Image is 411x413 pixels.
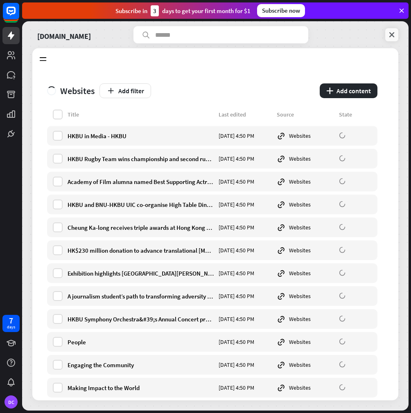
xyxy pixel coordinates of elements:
div: [DATE] 4:50 PM [219,201,272,208]
div: Exhibition highlights [GEOGRAPHIC_DATA][PERSON_NAME] cultural treasures [68,269,214,277]
div: Websites [277,246,334,255]
button: Open LiveChat chat widget [7,3,31,28]
div: Title [68,111,214,118]
div: [DATE] 4:50 PM [219,361,272,368]
div: Last edited [219,111,272,118]
div: HKBU Rugby Team wins championship and second runner-up titles at intercollegiate competition [68,155,214,163]
div: [DATE] 4:50 PM [219,155,272,162]
a: 7 days [2,315,20,332]
div: Websites [277,314,334,323]
div: Websites [277,154,334,163]
a: [DOMAIN_NAME] [37,26,91,43]
div: People [68,338,214,346]
div: Websites [277,177,334,186]
div: [DATE] 4:50 PM [219,292,272,300]
div: State [339,111,372,118]
div: Cheung Ka-long receives triple awards at Hong Kong Sports Stars Awards [68,224,214,231]
div: Websites [277,292,334,301]
div: [DATE] 4:50 PM [219,224,272,231]
div: HK$230 million donation to advance translational [MEDICAL_DATA] research [68,247,214,254]
div: Websites [277,131,334,140]
div: Subscribe now [257,4,305,17]
div: [DATE] 4:50 PM [219,338,272,346]
div: [DATE] 4:50 PM [219,132,272,139]
div: Websites [277,269,334,278]
div: Engaging the Community [68,361,214,369]
div: Websites [277,360,334,369]
div: [DATE] 4:50 PM [219,315,272,323]
i: plus [326,88,333,94]
div: Websites [277,337,334,346]
div: days [7,324,15,330]
div: Making Impact to the World [68,384,214,392]
button: plusAdd content [320,83,377,98]
div: [DATE] 4:50 PM [219,384,272,391]
div: DC [5,395,18,409]
div: 7 [9,317,13,324]
div: Academy of Film alumna named Best Supporting Actress at Asian Film Awards [68,178,214,186]
div: HKBU in Media - HKBU [68,132,214,140]
button: Add filter [99,83,151,98]
div: Source [277,111,334,118]
div: HKBU and BNU-HKBU UIC co-organise High Table Dinner [68,201,214,209]
div: Websites [277,223,334,232]
div: [DATE] 4:50 PM [219,269,272,277]
div: HKBU Symphony Orchestra&#39;s Annual Concert presents an extraordinary fusion of art tech and music [68,315,214,323]
div: 3 [151,5,159,16]
div: Websites [277,200,334,209]
div: A journalism student’s path to transforming adversity into positivity [68,292,214,300]
div: Websites [277,383,334,392]
div: [DATE] 4:50 PM [219,247,272,254]
div: Websites [47,85,95,97]
div: [DATE] 4:50 PM [219,178,272,185]
div: Subscribe in days to get your first month for $1 [115,5,251,16]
